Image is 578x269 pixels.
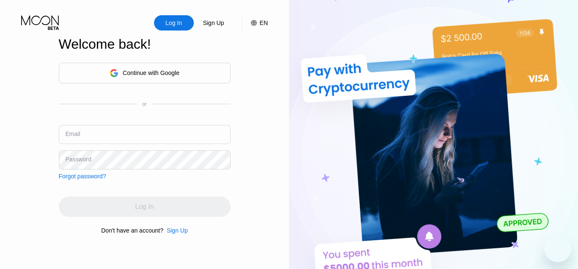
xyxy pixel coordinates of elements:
[123,69,179,76] div: Continue with Google
[260,19,268,26] div: EN
[194,15,234,31] div: Sign Up
[163,227,188,234] div: Sign Up
[544,235,571,262] iframe: Button to launch messaging window
[101,227,163,234] div: Don't have an account?
[59,173,106,180] div: Forgot password?
[154,15,194,31] div: Log In
[242,15,268,31] div: EN
[202,19,225,27] div: Sign Up
[165,19,183,27] div: Log In
[66,156,91,163] div: Password
[66,130,80,137] div: Email
[142,101,147,107] div: or
[167,227,188,234] div: Sign Up
[59,36,231,52] div: Welcome back!
[59,63,231,83] div: Continue with Google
